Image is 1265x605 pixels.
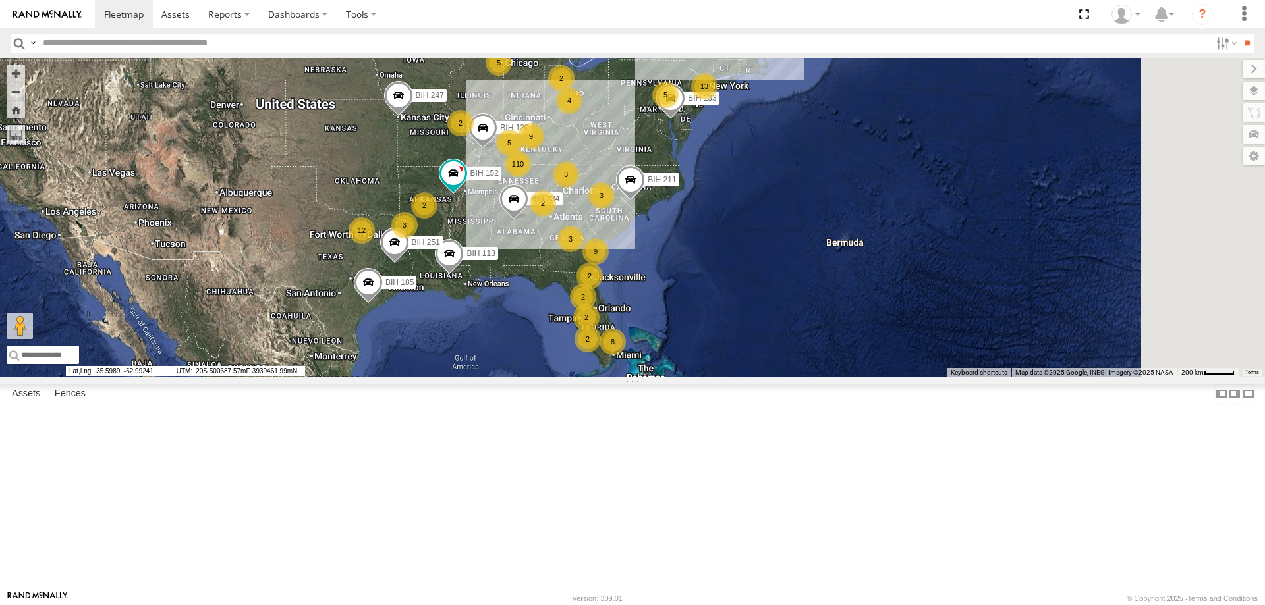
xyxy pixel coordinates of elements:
[1211,34,1239,53] label: Search Filter Options
[470,169,499,178] span: BIH 152
[1181,369,1204,376] span: 200 km
[688,93,716,103] span: BIH 133
[557,226,584,252] div: 3
[466,249,495,258] span: BIH 113
[1107,5,1145,24] div: Nele .
[648,175,676,184] span: BIH 211
[570,284,596,310] div: 2
[691,73,717,99] div: 13
[173,366,305,376] span: 20S 500687.57mE 3939461.99mN
[1192,4,1213,25] i: ?
[576,263,603,289] div: 2
[1015,369,1173,376] span: Map data ©2025 Google, INEGI Imagery ©2025 NASA
[548,65,575,92] div: 2
[1245,370,1259,375] a: Terms (opens in new tab)
[588,182,615,209] div: 3
[412,238,440,247] span: BIH 251
[7,313,33,339] button: Drag Pegman onto the map to open Street View
[573,594,623,602] div: Version: 309.01
[573,304,600,330] div: 2
[575,326,601,352] div: 2
[385,278,414,287] span: BIH 185
[7,125,25,144] label: Measure
[416,91,444,100] span: BIH 247
[1228,384,1241,404] label: Dock Summary Table to the Right
[1127,594,1258,602] div: © Copyright 2025 -
[447,110,474,136] div: 2
[486,49,512,76] div: 5
[349,217,375,244] div: 12
[500,123,528,132] span: BIH 120
[652,82,679,108] div: 5
[1215,384,1228,404] label: Dock Summary Table to the Left
[531,194,559,203] span: BIH 234
[951,368,1007,377] button: Keyboard shortcuts
[7,82,25,101] button: Zoom out
[411,192,437,219] div: 2
[66,366,171,376] span: 35.5989, -62.99241
[13,10,82,19] img: rand-logo.svg
[1177,368,1239,377] button: Map Scale: 200 km per 43 pixels
[530,190,556,217] div: 2
[48,384,92,403] label: Fences
[518,123,544,149] div: 9
[5,384,47,403] label: Assets
[582,238,609,265] div: 9
[553,161,579,188] div: 3
[556,88,582,114] div: 4
[600,329,626,355] div: 8
[1243,147,1265,165] label: Map Settings
[28,34,38,53] label: Search Query
[1242,384,1255,404] label: Hide Summary Table
[496,130,522,156] div: 5
[1188,594,1258,602] a: Terms and Conditions
[7,592,68,605] a: Visit our Website
[7,65,25,82] button: Zoom in
[505,151,531,177] div: 110
[391,212,418,238] div: 3
[7,101,25,118] button: Zoom Home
